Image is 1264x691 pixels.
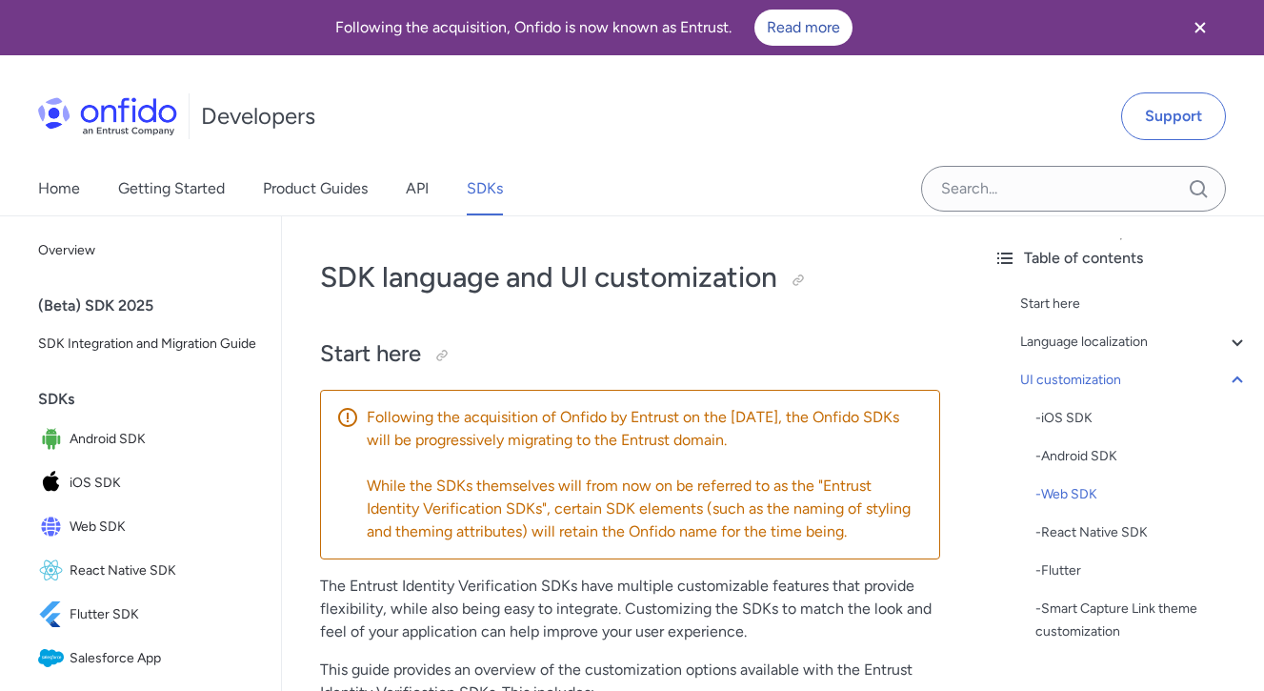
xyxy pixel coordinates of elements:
a: Product Guides [263,162,368,215]
div: - Web SDK [1035,483,1249,506]
img: IconWeb SDK [38,514,70,540]
span: React Native SDK [70,558,258,584]
img: Onfido Logo [38,97,177,135]
h1: Developers [201,101,315,132]
a: API [406,162,429,215]
a: Home [38,162,80,215]
img: IconFlutter SDK [38,601,70,628]
span: Overview [38,239,258,262]
a: IconSalesforce AppSalesforce App [30,638,266,680]
p: Following the acquisition of Onfido by Entrust on the [DATE], the Onfido SDKs will be progressive... [367,406,924,452]
h1: SDK language and UI customization [320,258,940,296]
a: Start here [1020,293,1249,315]
p: The Entrust Identity Verification SDKs have multiple customizable features that provide flexibili... [320,575,940,643]
svg: Close banner [1189,16,1212,39]
div: - Android SDK [1035,445,1249,468]
a: SDK Integration and Migration Guide [30,325,266,363]
span: Android SDK [70,426,258,453]
div: Table of contents [993,247,1249,270]
div: Following the acquisition, Onfido is now known as Entrust. [23,10,1165,46]
a: Read more [754,10,853,46]
span: iOS SDK [70,470,258,497]
img: IconAndroid SDK [38,426,70,453]
img: IconReact Native SDK [38,558,70,584]
div: - React Native SDK [1035,521,1249,544]
a: -Flutter [1035,559,1249,582]
p: While the SDKs themselves will from now on be referred to as the "Entrust Identity Verification S... [367,475,924,543]
span: Web SDK [70,514,258,540]
a: -Smart Capture Link theme customization [1035,598,1249,643]
a: -iOS SDK [1035,407,1249,430]
h2: Start here [320,338,940,371]
img: IconiOS SDK [38,470,70,497]
span: Flutter SDK [70,601,258,628]
img: IconSalesforce App [38,645,70,672]
a: IconAndroid SDKAndroid SDK [30,418,266,460]
a: Getting Started [118,162,225,215]
div: - iOS SDK [1035,407,1249,430]
div: SDKs [38,380,273,418]
a: -Web SDK [1035,483,1249,506]
div: - Flutter [1035,559,1249,582]
a: IconWeb SDKWeb SDK [30,506,266,548]
a: Support [1121,92,1226,140]
div: (Beta) SDK 2025 [38,287,273,325]
span: Salesforce App [70,645,258,672]
div: - Smart Capture Link theme customization [1035,598,1249,643]
a: -React Native SDK [1035,521,1249,544]
a: IconiOS SDKiOS SDK [30,462,266,504]
input: Onfido search input field [921,166,1226,212]
a: UI customization [1020,369,1249,392]
a: IconReact Native SDKReact Native SDK [30,550,266,592]
span: SDK Integration and Migration Guide [38,333,258,356]
a: -Android SDK [1035,445,1249,468]
a: IconFlutter SDKFlutter SDK [30,594,266,636]
button: Close banner [1165,4,1235,51]
a: SDKs [467,162,503,215]
a: Overview [30,232,266,270]
a: Language localization [1020,331,1249,354]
